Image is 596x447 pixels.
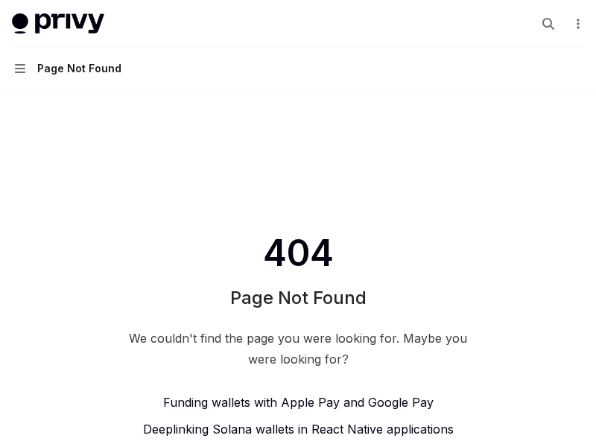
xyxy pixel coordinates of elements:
h1: Page Not Found [230,286,367,310]
button: Open search [536,12,560,36]
a: Funding wallets with Apple Pay and Google Pay [122,393,474,411]
div: We couldn't find the page you were looking for. Maybe you were looking for? [122,328,474,370]
div: Page Not Found [37,60,121,77]
span: 404 [260,232,337,274]
img: light logo [12,13,104,34]
span: Funding wallets with Apple Pay and Google Pay [163,395,434,410]
a: Deeplinking Solana wallets in React Native applications [122,420,474,438]
span: Deeplinking Solana wallets in React Native applications [143,422,454,437]
button: More actions [569,13,584,34]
